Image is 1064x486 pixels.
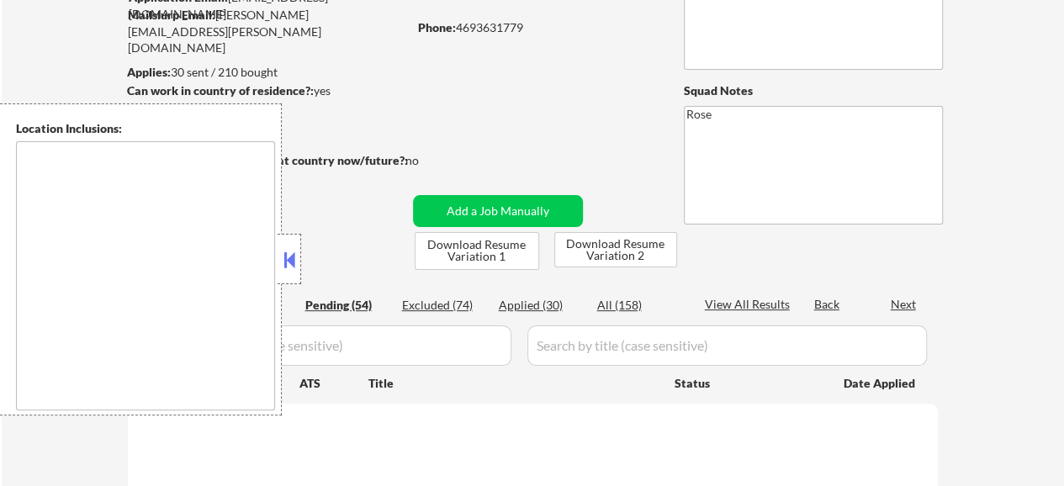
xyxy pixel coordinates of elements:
[891,296,918,313] div: Next
[418,20,456,34] strong: Phone:
[127,64,407,81] div: 30 sent / 210 bought
[844,375,918,392] div: Date Applied
[305,297,389,314] div: Pending (54)
[413,195,583,227] button: Add a Job Manually
[128,7,407,56] div: [PERSON_NAME][EMAIL_ADDRESS][PERSON_NAME][DOMAIN_NAME]
[675,367,819,398] div: Status
[127,102,218,116] strong: Minimum salary:
[127,101,407,118] div: $160,000
[127,82,402,99] div: yes
[597,297,681,314] div: All (158)
[705,296,795,313] div: View All Results
[554,232,677,267] button: Download Resume Variation 2
[128,8,215,22] strong: Mailslurp Email:
[368,375,659,392] div: Title
[402,297,486,314] div: Excluded (74)
[527,325,927,366] input: Search by title (case sensitive)
[133,325,511,366] input: Search by company (case sensitive)
[405,152,453,169] div: no
[16,120,275,137] div: Location Inclusions:
[684,82,943,99] div: Squad Notes
[127,83,314,98] strong: Can work in country of residence?:
[127,65,171,79] strong: Applies:
[499,297,583,314] div: Applied (30)
[418,19,656,36] div: 4693631779
[814,296,841,313] div: Back
[415,232,539,270] button: Download Resume Variation 1
[299,375,368,392] div: ATS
